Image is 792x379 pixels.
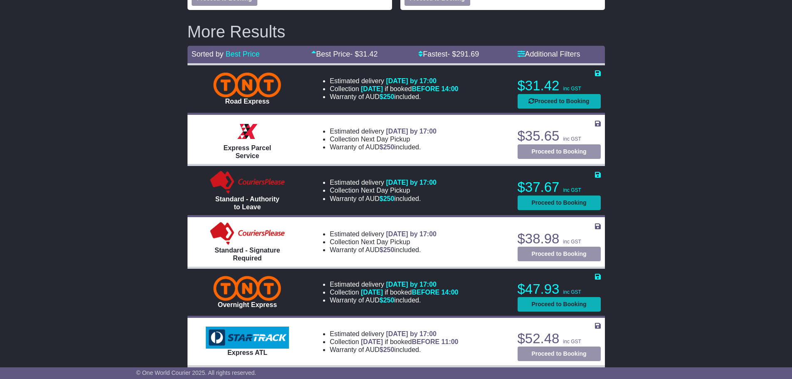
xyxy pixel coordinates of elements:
span: [DATE] by 17:00 [386,77,437,84]
span: BEFORE [412,338,439,345]
button: Proceed to Booking [518,196,601,210]
span: 250 [383,144,395,151]
img: StarTrack: Express ATL [206,327,289,349]
span: 250 [383,195,395,202]
li: Collection [330,186,437,194]
span: 250 [383,297,395,304]
span: [DATE] by 17:00 [386,330,437,337]
span: 11:00 [442,338,459,345]
span: 291.69 [456,50,479,58]
button: Proceed to Booking [518,144,601,159]
span: Next Day Pickup [361,136,410,143]
p: $38.98 [518,230,601,247]
a: Additional Filters [518,50,580,58]
span: Road Express [225,98,270,105]
span: $ [380,246,395,253]
a: Fastest- $291.69 [418,50,479,58]
span: © One World Courier 2025. All rights reserved. [136,369,257,376]
a: Best Price- $31.42 [311,50,377,58]
li: Warranty of AUD included. [330,246,437,254]
span: inc GST [563,339,581,344]
span: $ [380,93,395,100]
li: Collection [330,338,458,346]
span: if booked [361,85,458,92]
span: Sorted by [192,50,224,58]
li: Estimated delivery [330,127,437,135]
h2: More Results [188,22,605,41]
span: if booked [361,289,458,296]
img: Border Express: Express Parcel Service [235,119,260,144]
li: Warranty of AUD included. [330,296,458,304]
span: 250 [383,93,395,100]
span: [DATE] [361,338,383,345]
li: Warranty of AUD included. [330,195,437,203]
button: Proceed to Booking [518,297,601,312]
span: inc GST [563,187,581,193]
span: [DATE] by 17:00 [386,128,437,135]
span: 31.42 [359,50,377,58]
span: [DATE] by 17:00 [386,281,437,288]
span: [DATE] by 17:00 [386,230,437,238]
li: Estimated delivery [330,178,437,186]
button: Proceed to Booking [518,94,601,109]
span: Overnight Express [218,301,277,308]
span: inc GST [563,239,581,245]
li: Estimated delivery [330,230,437,238]
span: BEFORE [412,289,439,296]
p: $35.65 [518,128,601,144]
span: $ [380,195,395,202]
li: Warranty of AUD included. [330,346,458,354]
span: Express ATL [227,349,267,356]
span: Standard - Signature Required [215,247,280,262]
button: Proceed to Booking [518,347,601,361]
span: [DATE] [361,85,383,92]
span: - $ [350,50,377,58]
span: Express Parcel Service [224,144,271,159]
span: Next Day Pickup [361,238,410,245]
p: $37.67 [518,179,601,196]
span: [DATE] [361,289,383,296]
span: 14:00 [442,289,459,296]
li: Estimated delivery [330,77,458,85]
li: Collection [330,135,437,143]
span: inc GST [563,86,581,92]
li: Warranty of AUD included. [330,93,458,101]
span: $ [380,346,395,353]
li: Collection [330,288,458,296]
span: inc GST [563,136,581,142]
img: TNT Domestic: Road Express [213,72,281,97]
p: $52.48 [518,330,601,347]
img: Couriers Please: Standard - Signature Required [208,221,287,246]
img: TNT Domestic: Overnight Express [213,276,281,301]
p: $47.93 [518,281,601,297]
span: $ [380,144,395,151]
li: Collection [330,238,437,246]
span: 250 [383,246,395,253]
span: Next Day Pickup [361,187,410,194]
li: Collection [330,85,458,93]
span: $ [380,297,395,304]
span: BEFORE [412,85,439,92]
span: if booked [361,338,458,345]
li: Estimated delivery [330,280,458,288]
img: Couriers Please: Standard - Authority to Leave [208,170,287,195]
span: Standard - Authority to Leave [215,196,279,211]
span: - $ [447,50,479,58]
span: inc GST [563,289,581,295]
span: [DATE] by 17:00 [386,179,437,186]
button: Proceed to Booking [518,247,601,261]
p: $31.42 [518,77,601,94]
li: Warranty of AUD included. [330,143,437,151]
span: 250 [383,346,395,353]
span: 14:00 [442,85,459,92]
li: Estimated delivery [330,330,458,338]
a: Best Price [226,50,260,58]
